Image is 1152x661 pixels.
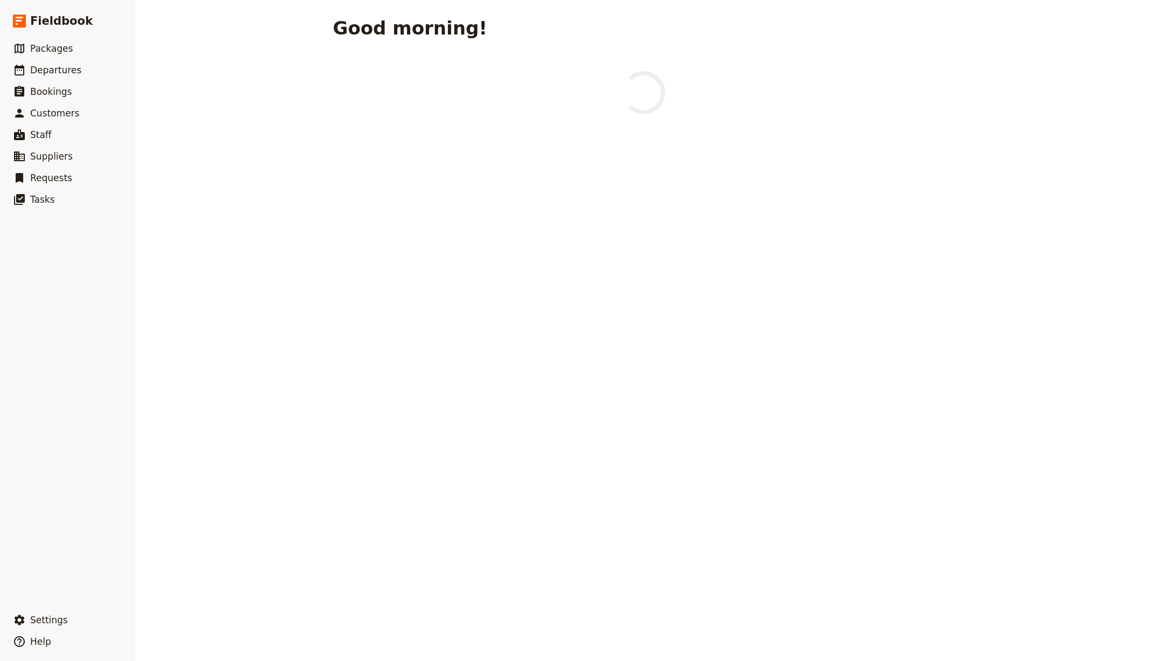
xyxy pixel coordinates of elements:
[333,17,487,39] h1: Good morning!
[30,13,93,29] span: Fieldbook
[30,151,73,162] span: Suppliers
[30,194,55,205] span: Tasks
[30,129,52,140] span: Staff
[30,43,73,54] span: Packages
[30,615,68,625] span: Settings
[30,173,72,183] span: Requests
[30,636,51,647] span: Help
[30,65,81,75] span: Departures
[30,86,72,97] span: Bookings
[30,108,79,119] span: Customers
